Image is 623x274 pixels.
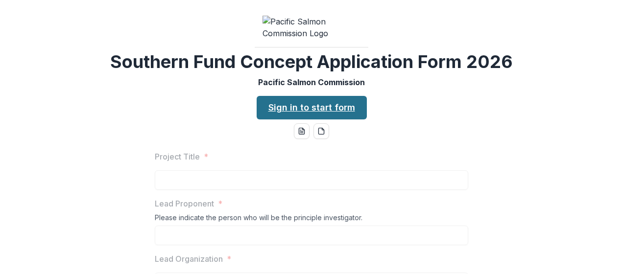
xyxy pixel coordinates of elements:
p: Lead Organization [155,253,223,265]
h2: Southern Fund Concept Application Form 2026 [110,51,513,72]
a: Sign in to start form [257,96,367,119]
button: word-download [294,123,310,139]
p: Pacific Salmon Commission [258,76,365,88]
img: Pacific Salmon Commission Logo [263,16,360,39]
div: Please indicate the person who will be the principle investigator. [155,213,468,226]
button: pdf-download [313,123,329,139]
p: Project Title [155,151,200,162]
p: Lead Proponent [155,198,214,209]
